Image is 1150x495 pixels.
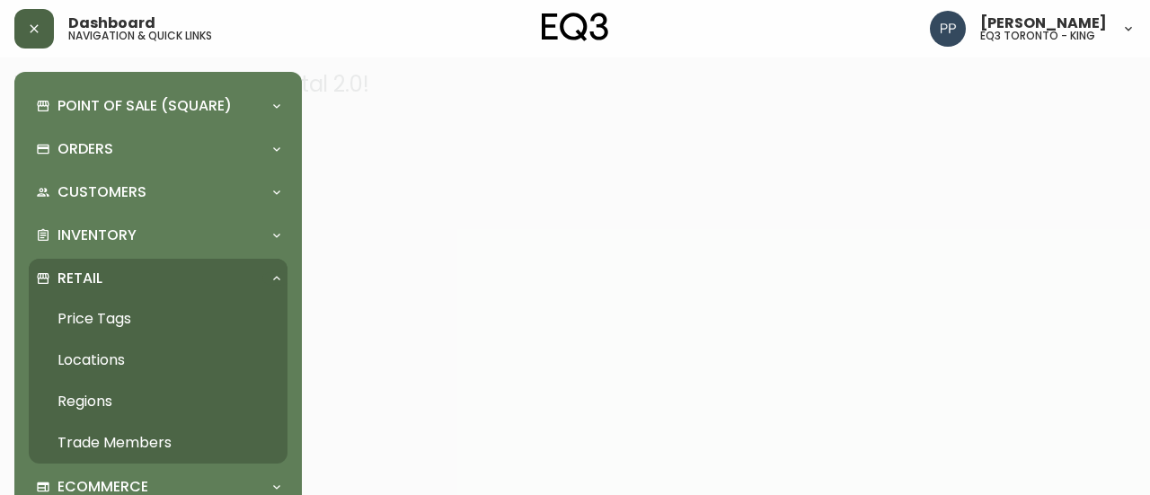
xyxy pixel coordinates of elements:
[29,259,287,298] div: Retail
[68,31,212,41] h5: navigation & quick links
[57,269,102,288] p: Retail
[57,96,232,116] p: Point of Sale (Square)
[57,139,113,159] p: Orders
[57,182,146,202] p: Customers
[29,129,287,169] div: Orders
[29,172,287,212] div: Customers
[29,216,287,255] div: Inventory
[57,225,137,245] p: Inventory
[29,298,287,340] a: Price Tags
[29,86,287,126] div: Point of Sale (Square)
[29,381,287,422] a: Regions
[542,13,608,41] img: logo
[29,422,287,464] a: Trade Members
[29,340,287,381] a: Locations
[980,16,1107,31] span: [PERSON_NAME]
[68,16,155,31] span: Dashboard
[930,11,966,47] img: 93ed64739deb6bac3372f15ae91c6632
[980,31,1095,41] h5: eq3 toronto - king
